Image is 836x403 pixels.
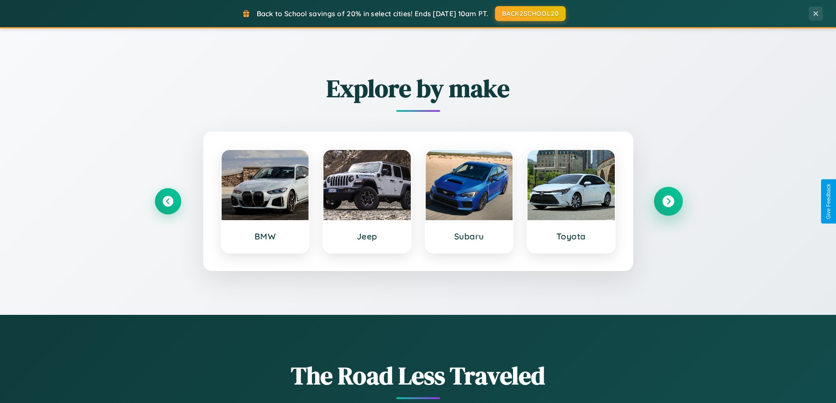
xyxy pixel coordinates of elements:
[495,6,566,21] button: BACK2SCHOOL20
[257,9,488,18] span: Back to School savings of 20% in select cities! Ends [DATE] 10am PT.
[155,359,682,392] h1: The Road Less Traveled
[230,231,300,242] h3: BMW
[332,231,402,242] h3: Jeep
[536,231,606,242] h3: Toyota
[155,71,682,105] h2: Explore by make
[434,231,504,242] h3: Subaru
[825,184,832,219] div: Give Feedback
